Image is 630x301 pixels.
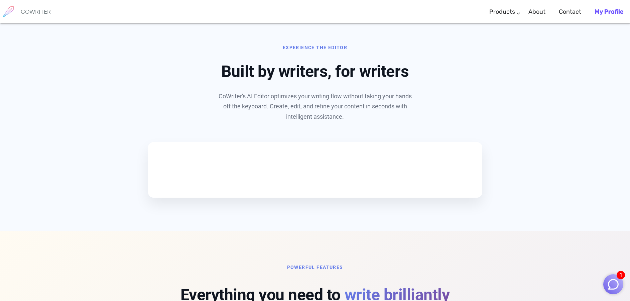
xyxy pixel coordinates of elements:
b: My Profile [595,8,623,15]
div: Experience the Editor [170,43,461,55]
p: CoWriter's AI Editor optimizes your writing flow without taking your hands off the keyboard. Crea... [215,91,415,122]
span: Built by writers, for writers [221,62,409,81]
a: Contact [559,2,581,22]
span: 1 [617,271,625,279]
h6: COWRITER [21,9,51,15]
a: About [528,2,545,22]
a: Products [489,2,515,22]
a: My Profile [595,2,623,22]
img: Close chat [607,278,620,291]
button: 1 [603,274,623,294]
h6: Powerful Features [120,265,511,279]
